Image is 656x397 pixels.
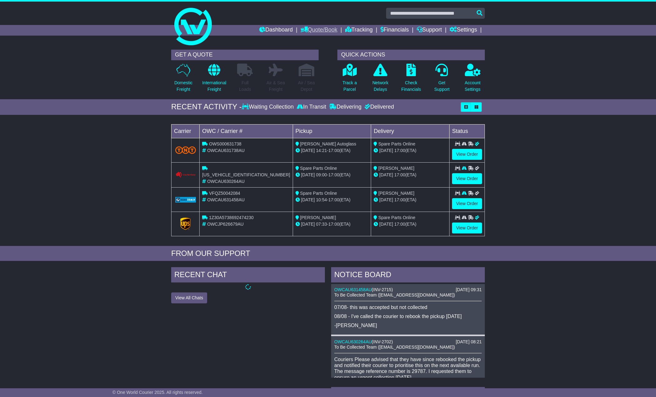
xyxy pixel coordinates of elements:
span: [DATE] [379,148,393,153]
span: 17:00 [394,148,405,153]
span: To Be Collected Team ([EMAIL_ADDRESS][DOMAIN_NAME]) [334,345,455,350]
p: Air / Sea Depot [298,80,315,93]
span: [DATE] [301,222,315,227]
div: (ETA) [374,221,447,228]
div: Delivering [328,104,363,110]
span: 17:00 [328,197,339,202]
div: QUICK ACTIONS [337,50,485,60]
span: Spare Parts Online [378,215,415,220]
span: [DATE] [379,222,393,227]
span: 14:21 [316,148,327,153]
span: 17:00 [328,148,339,153]
a: Dashboard [259,25,293,36]
img: TNT_Domestic.png [175,146,196,154]
span: OWCAU630264AU [207,179,245,184]
td: Carrier [171,124,200,138]
div: (ETA) [374,172,447,178]
a: OWCAU630264AU [334,339,372,344]
a: Financials [380,25,409,36]
span: To Be Collected Team ([EMAIL_ADDRESS][DOMAIN_NAME]) [334,292,455,297]
a: OWCAU631458AU [334,287,372,292]
p: 07/08- this was accepted but not collected [334,304,482,310]
span: INV-2715 [373,287,391,292]
p: Check Financials [401,80,421,93]
a: View Order [452,223,482,233]
a: Quote/Book [301,25,337,36]
a: CheckFinancials [401,63,421,96]
p: 08/08 - I've called the courier to rebook the pickup [DATE] [334,313,482,319]
a: DomesticFreight [174,63,193,96]
div: In Transit [295,104,328,110]
a: View Order [452,149,482,160]
div: GET A QUOTE [171,50,319,60]
span: [US_VEHICLE_IDENTIFICATION_NUMBER] [202,172,290,177]
p: International Freight [202,80,226,93]
a: GetSupport [434,63,450,96]
span: [DATE] [301,148,315,153]
td: OWC / Carrier # [200,124,293,138]
span: [DATE] [301,172,315,177]
td: Status [450,124,485,138]
span: VFQZ50042084 [209,191,240,196]
a: Tracking [345,25,373,36]
span: [DATE] [379,197,393,202]
a: Track aParcel [342,63,357,96]
span: OWCAU631738AU [207,148,245,153]
div: (ETA) [374,147,447,154]
p: -[PERSON_NAME] [334,322,482,328]
img: GetCarrierServiceLogo [175,197,196,203]
div: - (ETA) [296,221,369,228]
div: - (ETA) [296,147,369,154]
p: Get Support [434,80,450,93]
div: ( ) [334,287,482,292]
span: 17:00 [394,172,405,177]
img: Couriers_Please.png [175,172,196,178]
span: 17:00 [328,172,339,177]
p: Account Settings [465,80,481,93]
span: [DATE] [301,197,315,202]
div: [DATE] 08:21 [456,339,482,345]
span: OWCJP626679AU [207,222,244,227]
span: Spare Parts Online [300,166,337,171]
span: 17:00 [394,222,405,227]
p: Network Delays [372,80,388,93]
p: Track a Parcel [342,80,357,93]
a: Settings [450,25,477,36]
td: Delivery [371,124,450,138]
a: NetworkDelays [372,63,389,96]
span: 07:33 [316,222,327,227]
span: 1Z30A5738692474230 [209,215,253,220]
div: [DATE] 09:31 [456,287,482,292]
a: AccountSettings [465,63,481,96]
div: NOTICE BOARD [331,267,485,284]
div: (ETA) [374,197,447,203]
p: Couriers Please advised that they have since rebooked the pickup and notified their courier to pr... [334,356,482,380]
span: [DATE] [379,172,393,177]
div: - (ETA) [296,172,369,178]
a: InternationalFreight [202,63,226,96]
button: View All Chats [171,292,207,303]
span: 10:54 [316,197,327,202]
a: Support [417,25,442,36]
p: Full Loads [237,80,253,93]
div: FROM OUR SUPPORT [171,249,485,258]
span: 17:00 [328,222,339,227]
div: ( ) [334,339,482,345]
div: RECENT CHAT [171,267,325,284]
img: GetCarrierServiceLogo [180,218,191,230]
span: OWCAU631458AU [207,197,245,202]
span: [PERSON_NAME] [378,191,414,196]
span: OWS000631738 [209,141,241,146]
span: [PERSON_NAME] [378,166,414,171]
div: Delivered [363,104,394,110]
p: Domestic Freight [174,80,192,93]
div: RECENT ACTIVITY - [171,102,242,111]
span: Spare Parts Online [300,191,337,196]
span: [PERSON_NAME] Autoglass [300,141,356,146]
span: [PERSON_NAME] [300,215,336,220]
a: View Order [452,173,482,184]
a: View Order [452,198,482,209]
div: - (ETA) [296,197,369,203]
span: INV-2702 [373,339,391,344]
td: Pickup [293,124,371,138]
